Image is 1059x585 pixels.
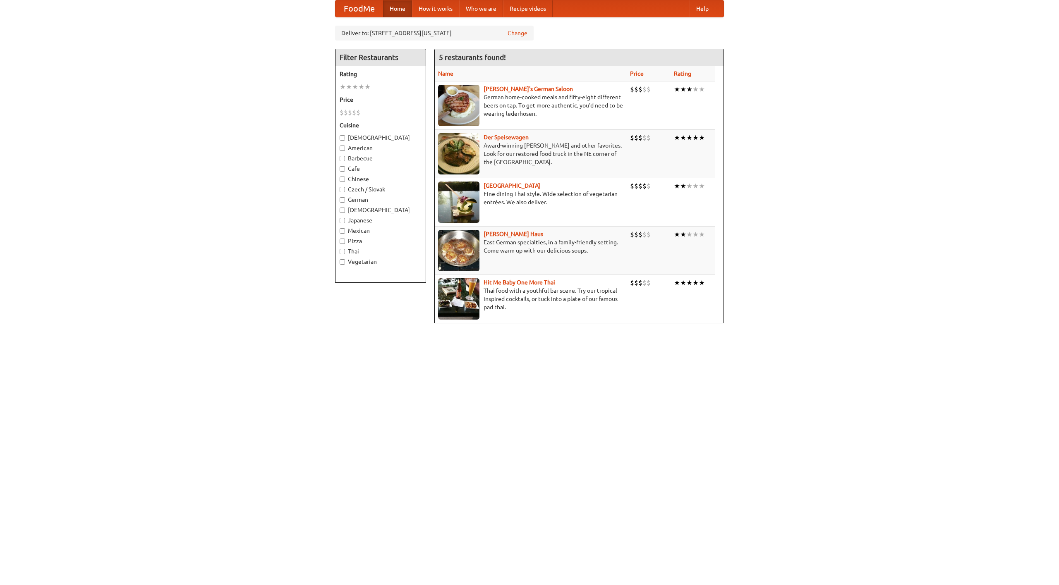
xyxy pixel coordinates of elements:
li: ★ [674,181,680,191]
li: ★ [358,82,364,91]
a: Hit Me Baby One More Thai [484,279,555,286]
a: [GEOGRAPHIC_DATA] [484,182,540,189]
img: esthers.jpg [438,85,479,126]
input: [DEMOGRAPHIC_DATA] [340,208,345,213]
li: ★ [699,278,705,287]
input: Barbecue [340,156,345,161]
li: $ [647,133,651,142]
input: Thai [340,249,345,254]
li: ★ [699,181,705,191]
li: $ [642,230,647,239]
h5: Cuisine [340,121,422,129]
li: $ [634,278,638,287]
li: $ [340,108,344,117]
a: [PERSON_NAME]'s German Saloon [484,86,573,92]
li: ★ [340,82,346,91]
input: German [340,197,345,203]
label: German [340,196,422,204]
li: ★ [674,230,680,239]
input: Japanese [340,218,345,223]
li: ★ [692,230,699,239]
li: $ [638,133,642,142]
a: Price [630,70,644,77]
p: East German specialties, in a family-friendly setting. Come warm up with our delicious soups. [438,238,623,255]
label: Japanese [340,216,422,224]
input: Cafe [340,166,345,172]
h4: Filter Restaurants [335,49,426,66]
p: German home-cooked meals and fifty-eight different beers on tap. To get more authentic, you'd nee... [438,93,623,118]
li: ★ [674,85,680,94]
li: ★ [686,85,692,94]
li: ★ [692,133,699,142]
label: Cafe [340,165,422,173]
ng-pluralize: 5 restaurants found! [439,53,506,61]
input: Pizza [340,239,345,244]
li: $ [630,181,634,191]
div: Deliver to: [STREET_ADDRESS][US_STATE] [335,26,534,41]
li: ★ [680,133,686,142]
input: [DEMOGRAPHIC_DATA] [340,135,345,141]
label: Vegetarian [340,258,422,266]
li: $ [634,133,638,142]
label: Thai [340,247,422,255]
img: kohlhaus.jpg [438,230,479,271]
input: Chinese [340,177,345,182]
li: ★ [699,230,705,239]
li: $ [630,85,634,94]
a: FoodMe [335,0,383,17]
li: ★ [699,133,705,142]
li: $ [638,230,642,239]
li: ★ [686,230,692,239]
label: Mexican [340,227,422,235]
img: babythai.jpg [438,278,479,320]
li: $ [638,85,642,94]
li: $ [647,230,651,239]
li: ★ [692,85,699,94]
label: Pizza [340,237,422,245]
input: American [340,146,345,151]
li: $ [634,181,638,191]
li: $ [647,85,651,94]
li: ★ [674,278,680,287]
label: [DEMOGRAPHIC_DATA] [340,206,422,214]
li: $ [642,85,647,94]
li: ★ [680,181,686,191]
a: How it works [412,0,459,17]
a: [PERSON_NAME] Haus [484,231,543,237]
a: Der Speisewagen [484,134,529,141]
li: $ [344,108,348,117]
a: Home [383,0,412,17]
li: $ [647,181,651,191]
a: Who we are [459,0,503,17]
li: ★ [692,278,699,287]
a: Help [690,0,715,17]
li: $ [356,108,360,117]
li: $ [630,278,634,287]
li: ★ [346,82,352,91]
li: $ [642,133,647,142]
a: Name [438,70,453,77]
label: Czech / Slovak [340,185,422,193]
li: $ [634,230,638,239]
img: satay.jpg [438,181,479,223]
li: ★ [686,181,692,191]
li: ★ [680,85,686,94]
li: ★ [686,133,692,142]
input: Czech / Slovak [340,187,345,192]
li: $ [630,230,634,239]
li: $ [348,108,352,117]
li: ★ [674,133,680,142]
li: $ [352,108,356,117]
img: speisewagen.jpg [438,133,479,174]
p: Award-winning [PERSON_NAME] and other favorites. Look for our restored food truck in the NE corne... [438,141,623,166]
p: Thai food with a youthful bar scene. Try our tropical inspired cocktails, or tuck into a plate of... [438,287,623,311]
li: $ [647,278,651,287]
li: $ [634,85,638,94]
li: ★ [680,230,686,239]
label: Barbecue [340,154,422,162]
p: Fine dining Thai-style. Wide selection of vegetarian entrées. We also deliver. [438,190,623,206]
